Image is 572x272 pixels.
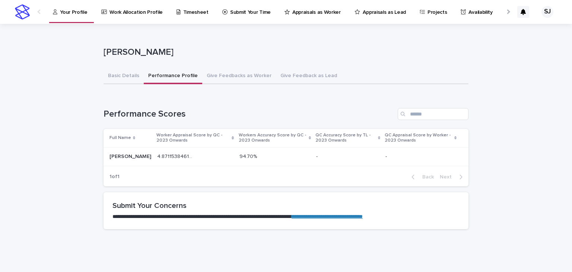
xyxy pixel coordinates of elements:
[316,152,319,160] p: -
[104,109,395,120] h1: Performance Scores
[437,174,468,180] button: Next
[104,47,465,58] p: [PERSON_NAME]
[541,6,553,18] div: SJ
[104,168,125,186] p: 1 of 1
[276,69,341,84] button: Give Feedback as Lead
[15,4,30,19] img: stacker-logo-s-only.png
[109,152,153,160] p: Shameen Javed
[156,131,230,145] p: Worker Appraisal Score by QC - 2023 Onwards
[440,174,456,180] span: Next
[406,174,437,180] button: Back
[239,152,258,160] p: 94.70%
[385,152,388,160] p: -
[109,134,131,142] p: Full Name
[239,131,307,145] p: Workers Accuracy Score by QC - 2023 Onwards
[112,201,460,210] h2: Submit Your Concerns
[144,69,202,84] button: Performance Profile
[398,108,468,120] input: Search
[157,152,196,160] p: 4.871153846153846
[385,131,452,145] p: QC Appraisal Score by Worker - 2023 Onwards
[104,69,144,84] button: Basic Details
[418,174,434,180] span: Back
[315,131,376,145] p: QC Accuracy Score by TL - 2023 Onwards
[104,147,468,166] tr: [PERSON_NAME][PERSON_NAME] 4.8711538461538464.871153846153846 94.70%94.70% -- --
[202,69,276,84] button: Give Feedbacks as Worker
